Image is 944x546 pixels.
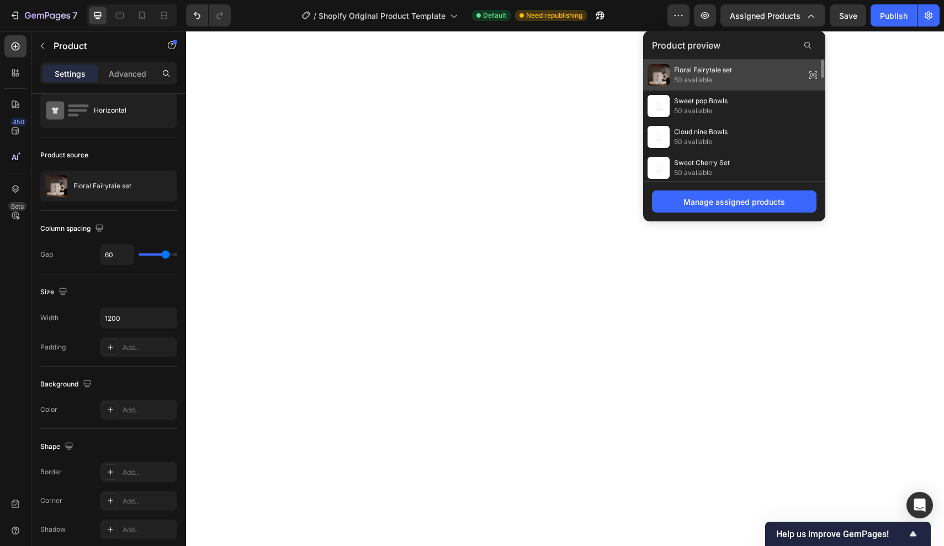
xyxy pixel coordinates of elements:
div: Color [40,405,57,415]
div: Manage assigned products [683,196,785,208]
span: Sweet pop Bowls [674,96,728,106]
p: 7 [72,9,77,22]
p: Floral Fairytale set [73,182,131,190]
div: Add... [123,468,174,478]
img: preview-img [648,95,670,117]
div: Open Intercom Messenger [906,492,933,518]
span: Floral Fairytale set [674,65,732,75]
div: Horizontal [94,98,161,123]
div: Shadow [40,524,66,534]
div: Undo/Redo [186,4,231,26]
span: Assigned Products [730,10,800,22]
div: Publish [880,10,908,22]
button: Assigned Products [720,4,825,26]
div: Beta [8,202,26,211]
div: Padding [40,342,66,352]
span: Cloud nine Bowls [674,127,728,137]
img: preview-img [648,64,670,86]
div: Add... [123,525,174,535]
img: preview-img [648,126,670,148]
div: Size [40,285,70,300]
iframe: Design area [186,31,944,546]
button: Manage assigned products [652,190,816,213]
span: Product preview [652,39,720,52]
div: Gap [40,250,53,259]
span: 50 available [674,137,728,147]
span: Help us improve GemPages! [776,529,906,539]
span: Save [839,11,857,20]
span: 50 available [674,75,732,85]
span: 50 available [674,168,730,178]
button: Save [830,4,866,26]
img: product feature img [45,175,67,197]
span: Shopify Original Product Template [319,10,446,22]
img: preview-img [648,157,670,179]
div: Column spacing [40,221,106,236]
p: Settings [55,68,86,79]
input: Auto [100,308,177,328]
input: Auto [100,245,134,264]
span: Sweet Cherry Set [674,158,730,168]
span: / [314,10,316,22]
button: 7 [4,4,82,26]
div: Border [40,467,62,477]
span: Need republishing [526,10,582,20]
div: Product source [40,150,88,160]
div: Corner [40,496,62,506]
div: Width [40,313,59,323]
div: Add... [123,343,174,353]
div: 450 [10,118,26,126]
div: Shape [40,439,76,454]
p: Product [54,39,147,52]
button: Publish [871,4,917,26]
div: Background [40,377,94,392]
p: Advanced [109,68,146,79]
span: 50 available [674,106,728,116]
div: Add... [123,496,174,506]
div: Add... [123,405,174,415]
button: Show survey - Help us improve GemPages! [776,527,920,540]
span: Default [483,10,506,20]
